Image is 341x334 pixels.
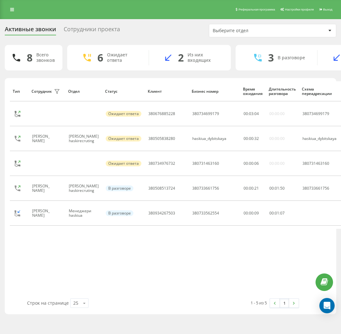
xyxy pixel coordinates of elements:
div: 25 [73,300,78,306]
span: 07 [280,210,285,216]
div: Ожидает ответа [106,161,141,166]
span: 00 [244,111,248,116]
div: Сотрудники проекта [64,26,120,36]
div: Выберите отдел [213,28,289,33]
span: 00 [249,161,253,166]
a: 1 [280,299,289,308]
div: : : [244,112,259,116]
div: 8 [27,52,32,64]
div: 380734699179 [192,112,219,116]
div: : : [244,161,259,166]
span: 01 [275,185,279,191]
span: 00 [244,136,248,141]
span: 00 [244,161,248,166]
div: Open Intercom Messenger [319,298,335,313]
span: Реферальная программа [238,8,275,11]
div: Клиент [148,89,186,94]
span: 04 [254,111,259,116]
div: 380733562554 [192,211,219,215]
div: 380508513724 [148,186,175,191]
div: Тип [13,89,25,94]
span: 50 [280,185,285,191]
span: 01 [275,210,279,216]
div: haskiua_dybitskaya [302,136,337,141]
div: : : [244,136,259,141]
span: 06 [254,161,259,166]
div: : : [269,211,285,215]
div: Бизнес номер [192,89,237,94]
div: Всего звонков [36,52,55,63]
div: Менеджери haskiua [69,209,99,218]
div: 3 [268,52,274,64]
div: 2 [178,52,184,64]
div: Статус [105,89,142,94]
div: Ожидает ответа [106,111,141,117]
div: Ожидает ответа [107,52,139,63]
span: 32 [254,136,259,141]
div: Время ожидания [243,87,263,96]
div: 380731463160 [192,161,219,166]
div: 380733661756 [192,186,219,191]
span: 03 [249,111,253,116]
div: Сотрудник [32,89,52,94]
span: 00 [249,136,253,141]
div: [PERSON_NAME] haskirecruting [69,134,99,143]
div: 00:00:00 [269,161,285,166]
div: 380934267503 [148,211,175,215]
span: Выход [323,8,332,11]
div: 380676885228 [148,112,175,116]
div: Схема переадресации [302,87,337,96]
div: Длительность разговора [269,87,296,96]
div: В разговоре [278,55,305,61]
div: В разговоре [106,185,133,191]
div: 00:00:21 [244,186,262,191]
div: 380733661756 [302,186,337,191]
div: В разговоре [106,210,133,216]
span: Настройки профиля [285,8,314,11]
div: Из них входящих [188,52,221,63]
div: 00:00:09 [244,211,262,215]
div: [PERSON_NAME] [32,134,53,143]
span: 00 [269,185,274,191]
div: 00:00:00 [269,136,285,141]
div: 1 - 5 из 5 [251,300,267,306]
div: 380734699179 [302,112,337,116]
div: 00:00:00 [269,112,285,116]
div: Отдел [68,89,99,94]
div: [PERSON_NAME] [32,209,53,218]
span: 00 [269,210,274,216]
div: 380734976732 [148,161,175,166]
span: Строк на странице [27,300,69,306]
div: 6 [97,52,103,64]
div: [PERSON_NAME] haskirecruting [69,184,99,193]
div: Ожидает ответа [106,136,141,142]
div: [PERSON_NAME] [32,184,53,193]
div: 380505838280 [148,136,175,141]
div: Активные звонки [5,26,56,36]
div: : : [269,186,285,191]
div: haskiua_dybitskaya [192,136,226,141]
div: 380731463160 [302,161,337,166]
